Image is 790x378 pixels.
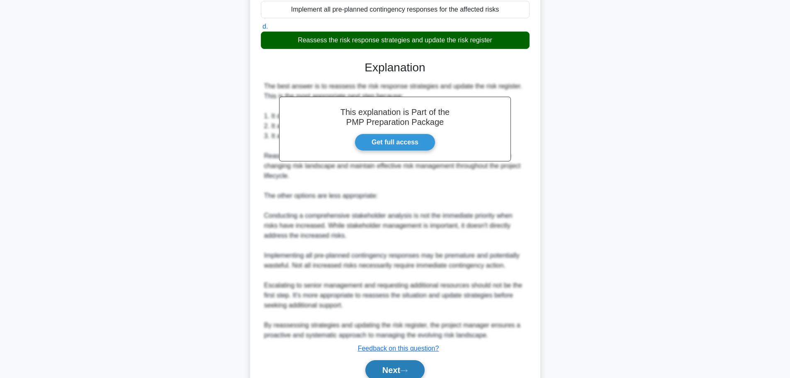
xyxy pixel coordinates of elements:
a: Feedback on this question? [358,345,439,352]
h3: Explanation [266,61,525,75]
div: Reassess the risk response strategies and update the risk register [261,32,530,49]
div: Implement all pre-planned contingency responses for the affected risks [261,1,530,18]
a: Get full access [355,134,435,151]
div: The best answer is to reassess the risk response strategies and update the risk register. This is... [264,81,526,340]
span: d. [263,23,268,30]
